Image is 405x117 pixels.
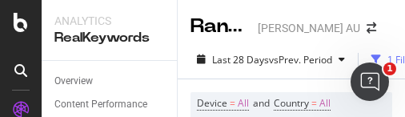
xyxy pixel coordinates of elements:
[212,53,269,67] span: Last 28 Days
[54,73,93,90] div: Overview
[238,92,249,115] span: All
[190,46,351,72] button: Last 28 DaysvsPrev. Period
[269,53,332,67] span: vs Prev. Period
[383,63,396,75] span: 1
[54,96,147,113] div: Content Performance
[54,96,166,113] a: Content Performance
[274,96,309,110] span: Country
[54,13,164,29] div: Analytics
[367,22,376,34] div: arrow-right-arrow-left
[230,96,235,110] span: =
[54,73,166,90] a: Overview
[253,96,270,110] span: and
[311,96,317,110] span: =
[319,92,331,115] span: All
[351,63,389,101] iframe: Intercom live chat
[197,96,227,110] span: Device
[54,29,164,47] div: RealKeywords
[190,13,251,40] div: Ranking
[258,20,360,36] div: [PERSON_NAME] AU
